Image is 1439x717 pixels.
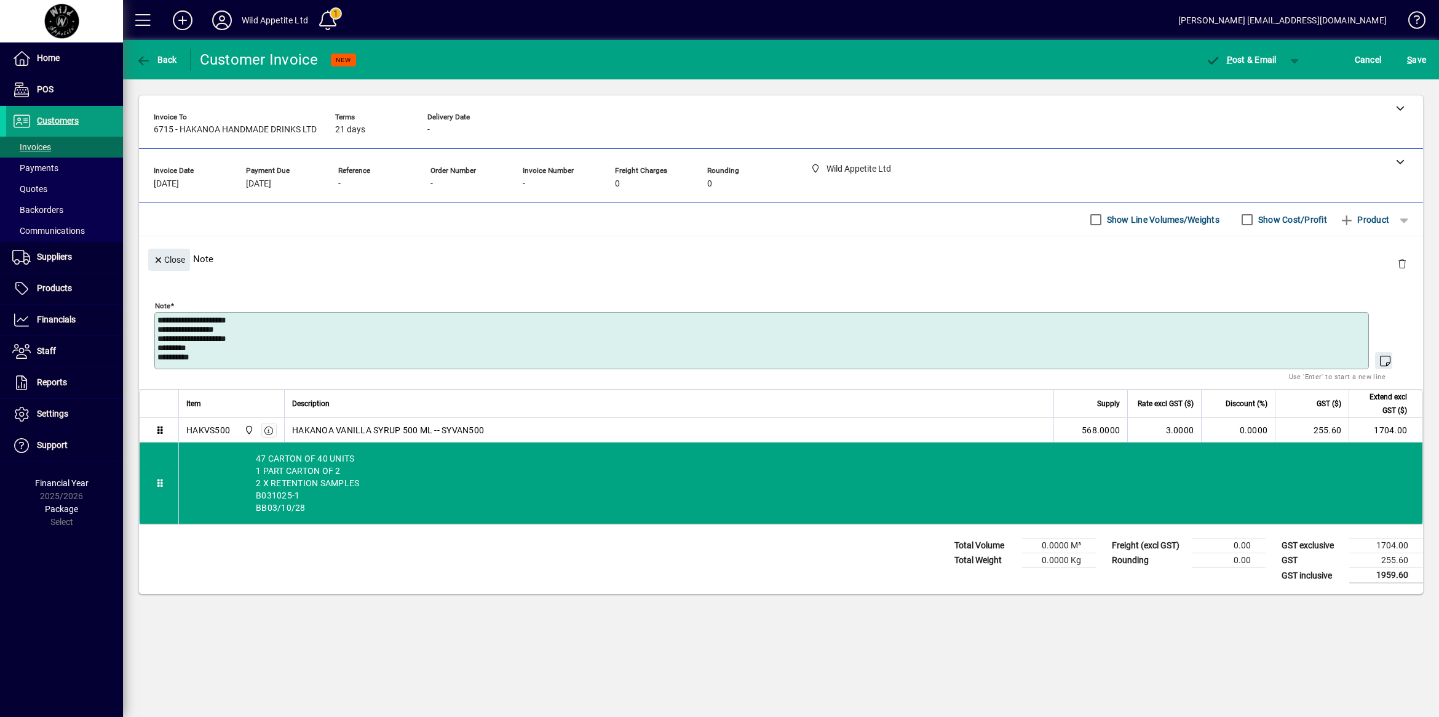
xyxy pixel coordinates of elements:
[6,305,123,335] a: Financials
[6,273,123,304] a: Products
[6,137,123,158] a: Invoices
[1404,49,1429,71] button: Save
[948,553,1022,568] td: Total Weight
[139,236,1423,281] div: Note
[1097,397,1120,411] span: Supply
[338,179,341,189] span: -
[155,302,170,310] mat-label: Note
[336,56,351,64] span: NEW
[707,179,712,189] span: 0
[1106,539,1192,553] td: Freight (excl GST)
[335,125,365,135] span: 21 days
[6,199,123,220] a: Backorders
[1407,50,1426,70] span: ave
[202,9,242,31] button: Profile
[1317,397,1341,411] span: GST ($)
[153,250,185,270] span: Close
[292,397,330,411] span: Description
[1082,424,1120,436] span: 568.0000
[6,242,123,273] a: Suppliers
[6,158,123,178] a: Payments
[1199,49,1283,71] button: Post & Email
[6,367,123,398] a: Reports
[1349,568,1423,583] td: 1959.60
[12,142,51,152] span: Invoices
[37,53,60,63] span: Home
[1106,553,1192,568] td: Rounding
[1339,210,1389,230] span: Product
[1022,553,1096,568] td: 0.0000 Kg
[1275,418,1349,443] td: 255.60
[427,125,430,135] span: -
[37,314,76,324] span: Financials
[45,504,78,514] span: Package
[1355,50,1382,70] span: Cancel
[6,74,123,105] a: POS
[6,220,123,241] a: Communications
[1275,568,1349,583] td: GST inclusive
[430,179,433,189] span: -
[948,539,1022,553] td: Total Volume
[1352,49,1385,71] button: Cancel
[37,346,56,356] span: Staff
[1192,539,1266,553] td: 0.00
[1135,424,1194,436] div: 3.0000
[163,9,202,31] button: Add
[148,249,190,271] button: Close
[123,49,191,71] app-page-header-button: Back
[1289,369,1385,383] mat-hint: Use 'Enter' to start a new line
[241,423,255,437] span: Wild Appetite Ltd
[1022,539,1096,553] td: 0.0000 M³
[37,409,68,419] span: Settings
[1201,418,1275,443] td: 0.0000
[6,178,123,199] a: Quotes
[6,336,123,367] a: Staff
[523,179,525,189] span: -
[1349,418,1422,443] td: 1704.00
[179,443,1422,524] div: 47 CARTON OF 40 UNITS 1 PART CARTON OF 2 2 X RETENTION SAMPLES B031025-1 BB03/10/28
[133,49,180,71] button: Back
[186,424,230,436] div: HAKVS500
[200,50,319,70] div: Customer Invoice
[1333,209,1395,231] button: Product
[12,184,47,194] span: Quotes
[1349,539,1423,553] td: 1704.00
[1205,55,1277,65] span: ost & Email
[1138,397,1194,411] span: Rate excl GST ($)
[37,377,67,387] span: Reports
[1275,539,1349,553] td: GST exclusive
[1357,390,1407,417] span: Extend excl GST ($)
[6,43,123,74] a: Home
[37,440,68,450] span: Support
[615,179,620,189] span: 0
[12,226,85,236] span: Communications
[1192,553,1266,568] td: 0.00
[136,55,177,65] span: Back
[145,254,193,265] app-page-header-button: Close
[1275,553,1349,568] td: GST
[1178,10,1387,30] div: [PERSON_NAME] [EMAIL_ADDRESS][DOMAIN_NAME]
[186,397,201,411] span: Item
[35,478,89,488] span: Financial Year
[1387,258,1417,269] app-page-header-button: Delete
[1227,55,1232,65] span: P
[1256,214,1327,226] label: Show Cost/Profit
[6,399,123,430] a: Settings
[6,430,123,461] a: Support
[12,163,58,173] span: Payments
[37,252,72,262] span: Suppliers
[292,424,484,436] span: HAKANOA VANILLA SYRUP 500 ML -- SYVAN500
[1387,249,1417,278] button: Delete
[1407,55,1412,65] span: S
[12,205,63,215] span: Backorders
[37,283,72,293] span: Products
[1349,553,1423,568] td: 255.60
[37,116,79,126] span: Customers
[246,179,271,189] span: [DATE]
[154,125,317,135] span: 6715 - HAKANOA HANDMADE DRINKS LTD
[1104,214,1219,226] label: Show Line Volumes/Weights
[242,10,308,30] div: Wild Appetite Ltd
[154,179,179,189] span: [DATE]
[37,84,54,94] span: POS
[1226,397,1267,411] span: Discount (%)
